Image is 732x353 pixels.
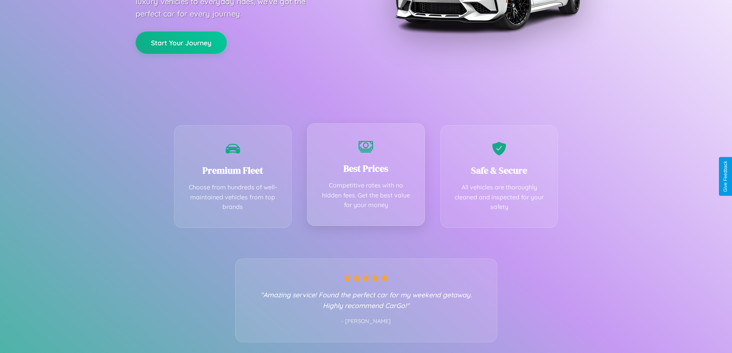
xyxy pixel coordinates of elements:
div: Give Feedback [723,161,728,192]
p: All vehicles are thoroughly cleaned and inspected for your safety [452,182,546,212]
p: "Amazing service! Found the perfect car for my weekend getaway. Highly recommend CarGo!" [251,289,481,311]
h3: Safe & Secure [452,164,546,177]
p: Competitive rates with no hidden fees. Get the best value for your money [319,181,413,210]
p: Choose from hundreds of well-maintained vehicles from top brands [186,182,280,212]
p: - [PERSON_NAME] [251,317,481,326]
h3: Premium Fleet [186,164,280,177]
h3: Best Prices [319,162,413,175]
button: Start Your Journey [136,31,227,54]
